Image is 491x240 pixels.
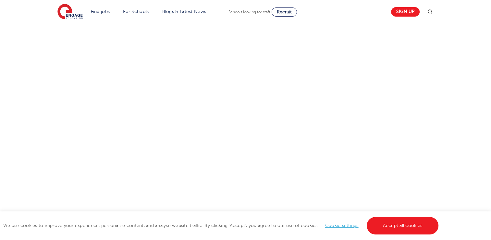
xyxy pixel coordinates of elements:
a: Cookie settings [325,223,359,228]
a: For Schools [123,9,149,14]
a: Blogs & Latest News [162,9,206,14]
a: Accept all cookies [367,217,439,234]
a: Recruit [272,7,297,17]
a: Find jobs [91,9,110,14]
span: Schools looking for staff [228,10,270,14]
span: Recruit [277,9,292,14]
img: Engage Education [57,4,83,20]
span: We use cookies to improve your experience, personalise content, and analyse website traffic. By c... [3,223,440,228]
a: Sign up [391,7,420,17]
